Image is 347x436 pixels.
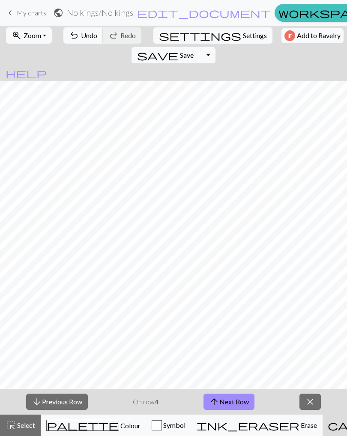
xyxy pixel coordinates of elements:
span: Colour [119,421,141,430]
span: highlight_alt [6,419,16,431]
span: Erase [299,421,317,429]
strong: 4 [155,397,159,406]
button: Colour [41,415,146,436]
span: Symbol [162,421,185,429]
button: Symbol [146,415,191,436]
button: Next Row [203,394,254,410]
span: arrow_downward [32,396,42,408]
button: Previous Row [26,394,88,410]
p: On row [133,397,159,407]
button: Erase [191,415,323,436]
span: palette [47,419,119,431]
span: ink_eraser [197,419,299,431]
span: arrow_upward [209,396,219,408]
span: Select [16,421,35,429]
span: close [305,396,315,408]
